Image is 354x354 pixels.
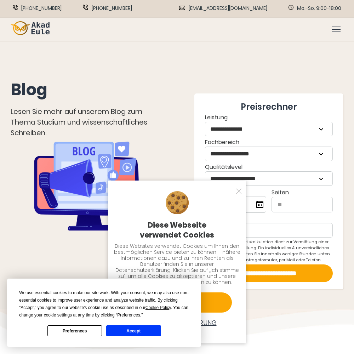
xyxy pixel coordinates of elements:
img: WhatsApp [83,5,88,10]
h1: Blog [11,79,162,101]
div: Qualitätslevel [205,162,333,186]
span: [EMAIL_ADDRESS][DOMAIN_NAME] [189,5,267,12]
a: Email [EMAIL_ADDRESS][DOMAIN_NAME] [179,5,267,12]
div: Die angezeigte Preiskalkulation dient zur Vermittlung einer groben Preisvorstellung. Ein individu... [205,239,333,263]
label: *Email [205,214,333,238]
div: Diese Websites verwendet Cookies um Ihnen den bestmöglichen Service bieten zu können – nähere Inf... [114,243,240,285]
form: Contact form [205,101,333,282]
input: *Email [205,223,333,238]
span: [PHONE_NUMBER] [21,5,62,12]
a: WhatsApp [PHONE_NUMBER] [83,5,132,12]
div: Lesen Sie mehr auf unserem Blog zum Thema Studium und wissenschaftliches Schreiben. [11,106,162,138]
div: Cookie Consent Prompt [7,279,201,347]
div: We use essential cookies to make our site work. With your consent, we may also use non-essential ... [19,289,189,319]
select: Leistung [205,122,332,136]
select: Fachbereich [205,147,332,161]
label: Fachbereich [205,138,333,161]
button: Accept [106,325,161,336]
img: logo [11,21,50,35]
img: Schedule [289,5,293,10]
a: Phone [PHONE_NUMBER] [13,5,62,12]
img: Email [179,6,185,10]
div: Diese Webseite verwendet Cookies [114,220,240,240]
span: Seiten [272,188,289,196]
label: Leistung [205,113,333,136]
span: Preferences [117,313,140,318]
button: Preferences [47,325,102,336]
img: Phone [13,5,18,10]
span: Mo.-So. 9:00-18:00 [297,5,341,12]
div: Preisrechner [205,101,333,113]
span: Cookie Policy [145,305,171,310]
span: [PHONE_NUMBER] [92,5,132,12]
